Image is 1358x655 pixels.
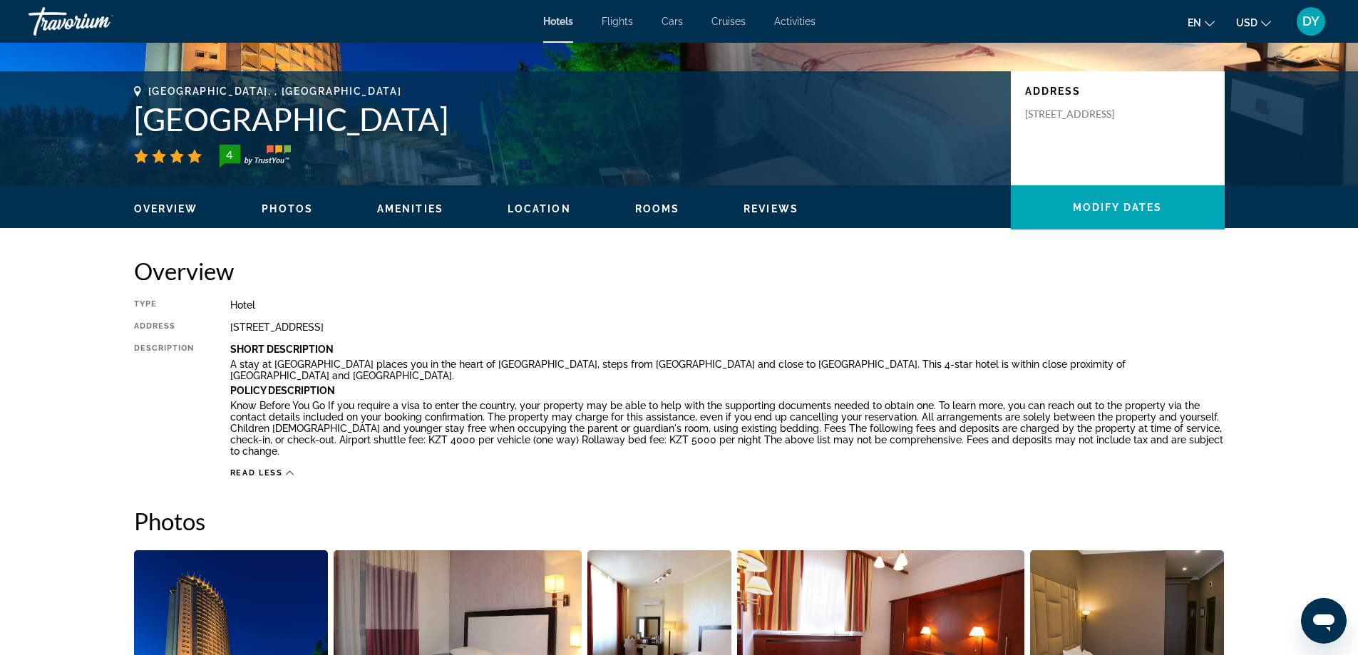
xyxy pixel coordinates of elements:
button: Read less [230,468,294,478]
div: Hotel [230,299,1225,311]
h2: Overview [134,257,1225,285]
a: Travorium [29,3,171,40]
button: Modify Dates [1011,185,1225,229]
button: User Menu [1292,6,1329,36]
span: DY [1302,14,1320,29]
button: Photos [262,202,313,215]
img: TrustYou guest rating badge [220,145,291,167]
div: 4 [215,146,244,163]
div: [STREET_ADDRESS] [230,321,1225,333]
a: Hotels [543,16,573,27]
div: Description [134,344,195,460]
a: Cars [662,16,683,27]
span: [GEOGRAPHIC_DATA], , [GEOGRAPHIC_DATA] [148,86,402,97]
p: Address [1025,86,1210,97]
h1: [GEOGRAPHIC_DATA] [134,100,997,138]
div: Type [134,299,195,311]
p: A stay at [GEOGRAPHIC_DATA] places you in the heart of [GEOGRAPHIC_DATA], steps from [GEOGRAPHIC_... [230,359,1225,381]
button: Location [508,202,571,215]
a: Flights [602,16,633,27]
button: Reviews [744,202,798,215]
span: Modify Dates [1073,202,1162,213]
span: Read less [230,468,283,478]
h2: Photos [134,507,1225,535]
span: en [1188,17,1201,29]
button: Rooms [635,202,680,215]
p: [STREET_ADDRESS] [1025,108,1139,120]
button: Change language [1188,12,1215,33]
button: Overview [134,202,198,215]
button: Change currency [1236,12,1271,33]
span: USD [1236,17,1257,29]
b: Short Description [230,344,334,355]
a: Activities [774,16,816,27]
b: Policy Description [230,385,335,396]
div: Address [134,321,195,333]
a: Cruises [711,16,746,27]
p: Know Before You Go If you require a visa to enter the country, your property may be able to help ... [230,400,1225,457]
button: Amenities [377,202,443,215]
iframe: Кнопка запуска окна обмена сообщениями [1301,598,1347,644]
